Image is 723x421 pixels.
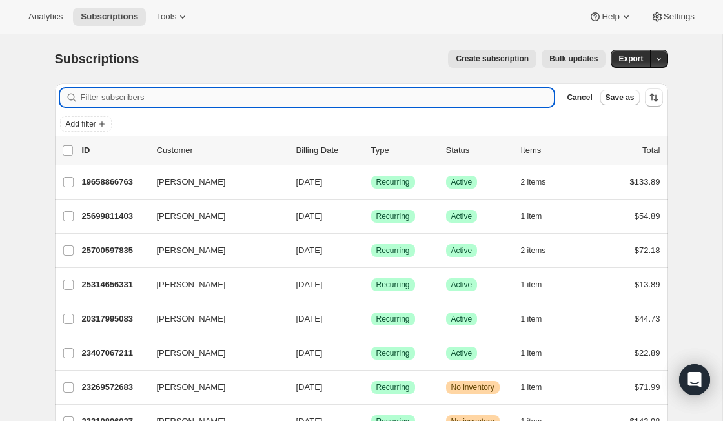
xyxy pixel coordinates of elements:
button: 2 items [521,173,560,191]
div: 25699811403[PERSON_NAME][DATE]SuccessRecurringSuccessActive1 item$54.89 [82,207,660,225]
button: [PERSON_NAME] [149,240,278,261]
span: Active [451,245,473,256]
button: Settings [643,8,702,26]
p: 20317995083 [82,313,147,325]
button: Analytics [21,8,70,26]
button: 1 item [521,207,556,225]
span: [PERSON_NAME] [157,278,226,291]
span: Save as [606,92,635,103]
span: 1 item [521,314,542,324]
span: Subscriptions [55,52,139,66]
span: [PERSON_NAME] [157,176,226,189]
span: 1 item [521,348,542,358]
div: 19658866763[PERSON_NAME][DATE]SuccessRecurringSuccessActive2 items$133.89 [82,173,660,191]
button: Tools [148,8,197,26]
span: Recurring [376,382,410,393]
button: 1 item [521,276,556,294]
span: Tools [156,12,176,22]
span: Active [451,211,473,221]
span: 1 item [521,211,542,221]
p: Status [446,144,511,157]
span: $22.89 [635,348,660,358]
div: 25700597835[PERSON_NAME][DATE]SuccessRecurringSuccessActive2 items$72.18 [82,241,660,260]
div: 20317995083[PERSON_NAME][DATE]SuccessRecurringSuccessActive1 item$44.73 [82,310,660,328]
span: $54.89 [635,211,660,221]
span: Recurring [376,245,410,256]
span: Settings [664,12,695,22]
span: $133.89 [630,177,660,187]
span: [DATE] [296,348,323,358]
button: Add filter [60,116,112,132]
p: 23407067211 [82,347,147,360]
span: Active [451,280,473,290]
span: [DATE] [296,382,323,392]
p: 25699811403 [82,210,147,223]
button: Create subscription [448,50,536,68]
span: Bulk updates [549,54,598,64]
button: Bulk updates [542,50,606,68]
button: Help [581,8,640,26]
span: Recurring [376,314,410,324]
span: [PERSON_NAME] [157,210,226,223]
span: No inventory [451,382,494,393]
span: Export [618,54,643,64]
span: [DATE] [296,314,323,323]
button: 1 item [521,378,556,396]
button: 1 item [521,344,556,362]
button: 2 items [521,241,560,260]
button: Cancel [562,90,597,105]
button: Subscriptions [73,8,146,26]
p: 23269572683 [82,381,147,394]
p: 25700597835 [82,244,147,257]
span: Create subscription [456,54,529,64]
span: $13.89 [635,280,660,289]
span: 2 items [521,177,546,187]
span: 1 item [521,280,542,290]
span: Active [451,314,473,324]
p: 19658866763 [82,176,147,189]
button: [PERSON_NAME] [149,274,278,295]
span: Add filter [66,119,96,129]
div: 25314656331[PERSON_NAME][DATE]SuccessRecurringSuccessActive1 item$13.89 [82,276,660,294]
span: [DATE] [296,280,323,289]
span: [DATE] [296,177,323,187]
span: [PERSON_NAME] [157,381,226,394]
span: 1 item [521,382,542,393]
div: Type [371,144,436,157]
span: Help [602,12,619,22]
button: [PERSON_NAME] [149,377,278,398]
button: [PERSON_NAME] [149,172,278,192]
span: Recurring [376,348,410,358]
div: Items [521,144,586,157]
div: 23407067211[PERSON_NAME][DATE]SuccessRecurringSuccessActive1 item$22.89 [82,344,660,362]
span: 2 items [521,245,546,256]
span: Active [451,348,473,358]
button: [PERSON_NAME] [149,343,278,364]
span: [DATE] [296,211,323,221]
span: [DATE] [296,245,323,255]
button: 1 item [521,310,556,328]
span: Recurring [376,177,410,187]
button: Save as [600,90,640,105]
span: [PERSON_NAME] [157,244,226,257]
input: Filter subscribers [81,88,555,107]
div: 23269572683[PERSON_NAME][DATE]SuccessRecurringWarningNo inventory1 item$71.99 [82,378,660,396]
span: [PERSON_NAME] [157,313,226,325]
span: Cancel [567,92,592,103]
div: Open Intercom Messenger [679,364,710,395]
p: Billing Date [296,144,361,157]
p: ID [82,144,147,157]
span: $72.18 [635,245,660,255]
p: Customer [157,144,286,157]
p: 25314656331 [82,278,147,291]
button: [PERSON_NAME] [149,309,278,329]
span: Analytics [28,12,63,22]
span: Active [451,177,473,187]
p: Total [642,144,660,157]
button: Sort the results [645,88,663,107]
span: Recurring [376,211,410,221]
span: [PERSON_NAME] [157,347,226,360]
span: Subscriptions [81,12,138,22]
span: $71.99 [635,382,660,392]
span: $44.73 [635,314,660,323]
